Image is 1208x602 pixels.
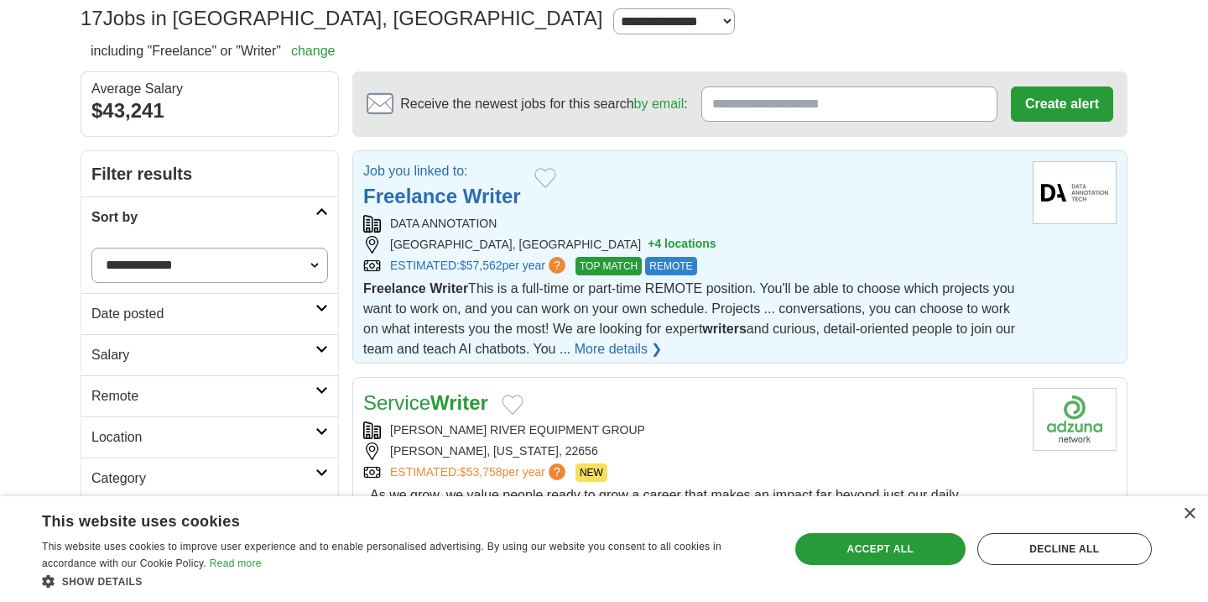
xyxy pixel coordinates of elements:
[575,463,607,482] span: NEW
[1183,508,1195,521] div: Close
[363,215,1019,233] div: DATA ANNOTATION
[549,257,565,274] span: ?
[460,465,502,479] span: $53,758
[534,168,556,188] button: Add to favorite jobs
[400,94,687,114] span: Receive the newest jobs for this search :
[81,3,103,34] span: 17
[91,207,315,228] h2: Sort by
[390,463,569,482] a: ESTIMATED:$53,758per year?
[81,375,338,416] a: Remote
[42,506,726,531] div: This website uses cookies
[1033,161,1117,224] img: Company logo
[648,236,716,254] button: +4 locations
[91,96,328,126] div: $43,241
[62,576,143,588] span: Show details
[81,196,338,238] a: Sort by
[430,281,468,296] strong: Writer
[363,442,1019,460] div: [PERSON_NAME], [US_STATE], 22656
[575,257,642,275] span: TOP MATCH
[363,488,1013,563] span: . As we grow, we value people ready to grow a career that makes an impact far beyond just our dai...
[363,421,1019,439] div: [PERSON_NAME] RIVER EQUIPMENT GROUP
[81,458,338,499] a: Category
[363,281,1015,356] span: This is a full-time or part-time REMOTE position. You'll be able to choose which projects you wan...
[1033,388,1117,451] img: Company logo
[634,97,685,111] a: by email
[291,44,336,58] a: change
[81,293,338,334] a: Date posted
[430,391,488,414] strong: Writer
[91,469,315,489] h2: Category
[363,236,1019,254] div: [GEOGRAPHIC_DATA], [GEOGRAPHIC_DATA]
[210,558,262,569] a: Read more, opens a new window
[648,236,654,254] span: +
[463,185,521,207] strong: Writer
[363,161,521,181] p: Job you linked to:
[1011,86,1113,122] button: Create alert
[91,386,315,406] h2: Remote
[702,322,746,336] strong: writers
[645,257,696,275] span: REMOTE
[363,185,521,207] a: Freelance Writer
[91,427,315,448] h2: Location
[549,463,565,480] span: ?
[363,185,457,207] strong: Freelance
[363,281,426,296] strong: Freelance
[91,82,328,96] div: Average Salary
[42,541,721,569] span: This website uses cookies to improve user experience and to enable personalised advertising. By u...
[502,395,523,415] button: Add to favorite jobs
[81,416,338,458] a: Location
[363,391,488,414] a: ServiceWriter
[91,41,335,61] h2: including "Freelance" or "Writer"
[91,304,315,324] h2: Date posted
[977,533,1152,565] div: Decline all
[81,334,338,375] a: Salary
[81,151,338,196] h2: Filter results
[81,7,602,29] h1: Jobs in [GEOGRAPHIC_DATA], [GEOGRAPHIC_DATA]
[42,573,768,589] div: Show details
[575,339,663,359] a: More details ❯
[460,259,502,272] span: $57,562
[91,345,315,365] h2: Salary
[795,533,966,565] div: Accept all
[390,257,569,275] a: ESTIMATED:$57,562per year?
